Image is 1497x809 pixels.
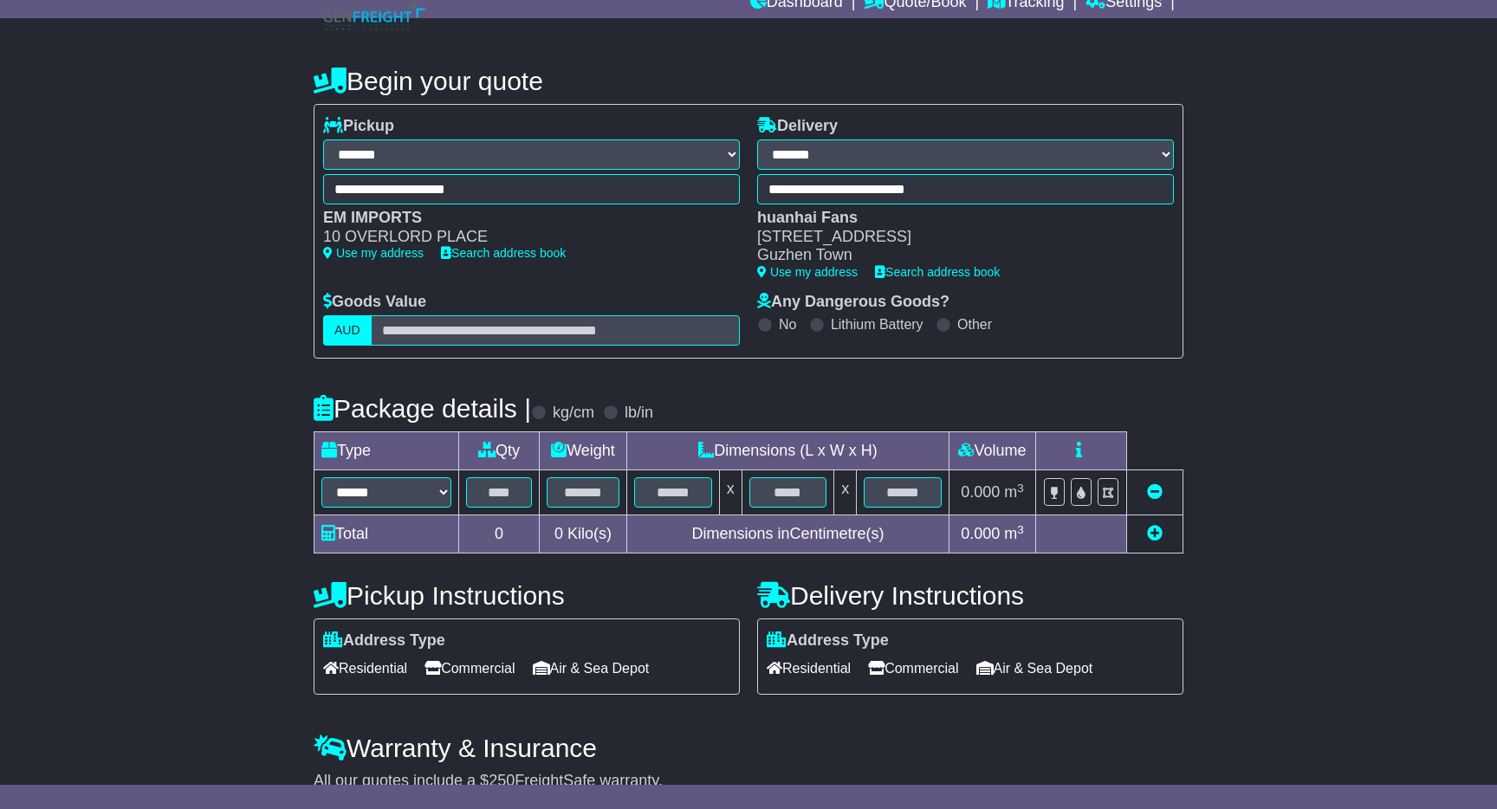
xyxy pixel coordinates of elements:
label: Goods Value [323,293,426,312]
td: Weight [540,432,627,470]
span: 250 [489,772,515,789]
label: Address Type [767,631,889,650]
label: Any Dangerous Goods? [757,293,949,312]
label: Delivery [757,117,838,136]
div: huanhai Fans [757,209,1157,228]
td: x [834,470,857,515]
label: lb/in [625,404,653,423]
label: Address Type [323,631,445,650]
span: Residential [767,655,851,682]
div: 10 OVERLORD PLACE [323,228,723,247]
span: Air & Sea Depot [976,655,1093,682]
td: Dimensions (L x W x H) [626,432,949,470]
div: [STREET_ADDRESS] [757,228,1157,247]
a: Search address book [441,246,566,260]
span: Residential [323,655,407,682]
span: m [1004,483,1024,501]
sup: 3 [1017,523,1024,536]
td: Qty [459,432,540,470]
td: Type [314,432,459,470]
label: AUD [323,315,372,346]
label: Other [957,316,992,333]
td: x [719,470,742,515]
a: Add new item [1147,525,1163,542]
a: Search address book [875,265,1000,279]
a: Remove this item [1147,483,1163,501]
span: m [1004,525,1024,542]
label: Pickup [323,117,394,136]
span: Air & Sea Depot [533,655,650,682]
td: Total [314,515,459,553]
span: Commercial [424,655,515,682]
span: 0 [554,525,563,542]
div: EM IMPORTS [323,209,723,228]
td: 0 [459,515,540,553]
h4: Warranty & Insurance [314,734,1183,762]
label: No [779,316,796,333]
div: Guzhen Town [757,246,1157,265]
span: Commercial [868,655,958,682]
span: 0.000 [961,525,1000,542]
td: Volume [949,432,1035,470]
a: Use my address [757,265,858,279]
h4: Delivery Instructions [757,581,1183,610]
sup: 3 [1017,482,1024,495]
h4: Pickup Instructions [314,581,740,610]
td: Dimensions in Centimetre(s) [626,515,949,553]
h4: Begin your quote [314,67,1183,95]
td: Kilo(s) [540,515,627,553]
label: Lithium Battery [831,316,923,333]
span: 0.000 [961,483,1000,501]
label: kg/cm [553,404,594,423]
div: All our quotes include a $ FreightSafe warranty. [314,772,1183,791]
a: Use my address [323,246,424,260]
h4: Package details | [314,394,531,423]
